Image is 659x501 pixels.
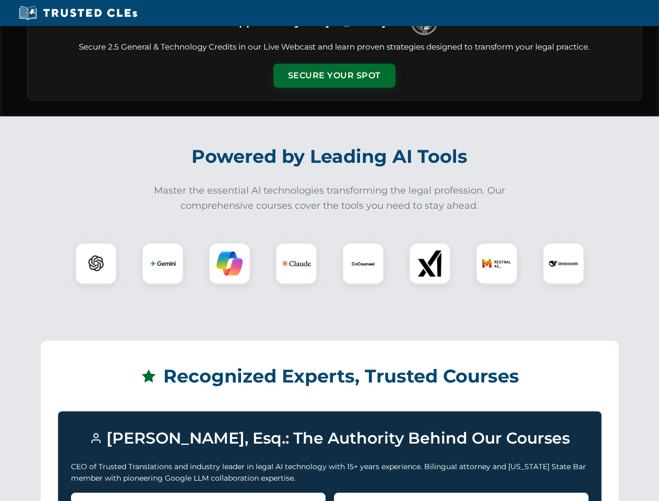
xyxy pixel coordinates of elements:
[482,249,511,278] img: Mistral AI Logo
[71,424,589,452] h3: [PERSON_NAME], Esq.: The Authority Behind Our Courses
[409,243,451,284] div: xAI
[58,358,602,395] h2: Recognized Experts, Trusted Courses
[476,243,518,284] div: Mistral AI
[150,250,176,277] img: Gemini Logo
[142,243,184,284] div: Gemini
[209,243,250,284] div: Copilot
[350,250,376,277] img: CoCounsel Logo
[342,243,384,284] div: CoCounsel
[217,250,243,277] img: Copilot Logo
[417,250,443,277] img: xAI Logo
[549,249,578,278] img: DeepSeek Logo
[41,138,619,175] h2: Powered by Leading AI Tools
[273,64,396,88] button: Secure Your Spot
[282,249,311,278] img: Claude Logo
[147,183,512,213] p: Master the essential AI technologies transforming the legal profession. Our comprehensive courses...
[40,41,629,53] p: Secure 2.5 General & Technology Credits in our Live Webcast and learn proven strategies designed ...
[543,243,584,284] div: DeepSeek
[16,5,140,21] img: Trusted CLEs
[81,248,111,279] img: ChatGPT Logo
[275,243,317,284] div: Claude
[75,243,117,284] div: ChatGPT
[71,461,589,484] p: CEO of Trusted Translations and industry leader in legal AI technology with 15+ years experience....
